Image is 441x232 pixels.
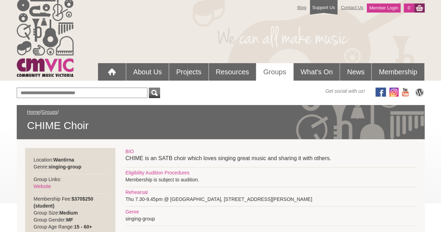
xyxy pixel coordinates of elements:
strong: 15 - 60+ [74,224,92,230]
div: Rehearsal [126,189,416,196]
p: CHIME is an SATB choir which loves singing great music and sharing it with others. [126,155,416,162]
a: Member Login [367,3,401,13]
div: Eligibility Audition Procedures [126,169,416,176]
strong: Wantirna [53,157,74,163]
a: Membership [372,63,424,81]
div: Genre [126,208,416,215]
a: News [340,63,371,81]
a: Contact Us [337,1,367,14]
strong: singing-group [48,164,81,170]
a: Groups [256,63,293,81]
a: Home [27,109,40,115]
a: About Us [126,63,169,81]
strong: $370$250 (student) [33,196,93,209]
span: CHIME Choir [27,119,414,132]
span: Get social with us! [325,88,365,95]
strong: MF [66,217,73,223]
div: / / [27,108,414,132]
a: Website [33,184,51,189]
a: Groups [41,109,58,115]
a: What's On [294,63,340,81]
div: BIO [126,148,416,155]
img: icon-instagram.png [389,88,398,97]
a: 0 [404,3,414,13]
a: Blog [294,1,310,14]
a: Resources [209,63,256,81]
a: Projects [169,63,208,81]
img: CMVic Blog [414,88,425,97]
strong: Medium [59,210,78,216]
